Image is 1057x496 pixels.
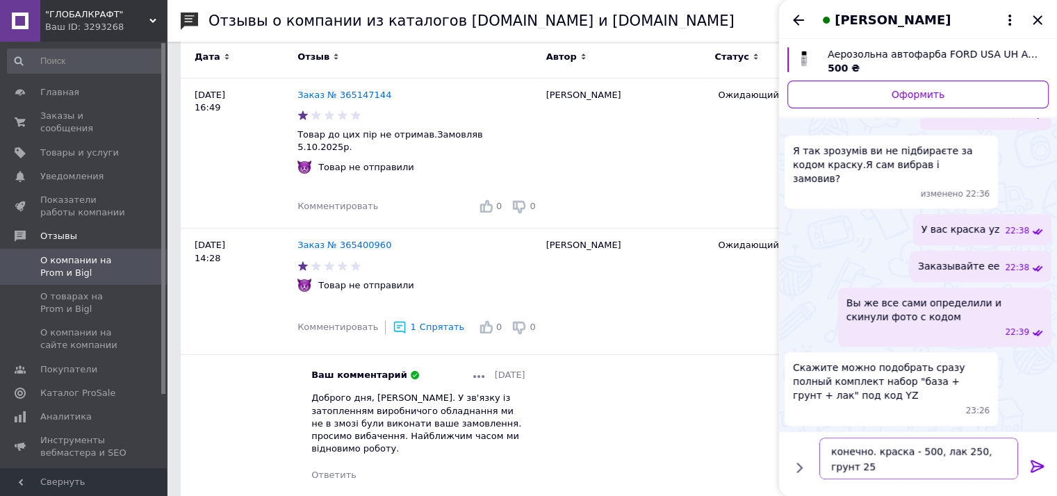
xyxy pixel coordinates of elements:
span: Каталог ProSale [40,387,115,399]
span: Ответить [311,470,357,480]
input: Поиск [7,49,164,74]
span: Ваш комментарий [311,369,407,381]
span: Комментировать [297,201,378,211]
h1: Отзывы о компании из каталогов [DOMAIN_NAME] и [DOMAIN_NAME] [208,13,735,29]
div: [DATE] 16:49 [181,78,297,229]
span: Скажите можно подобрать сразу полный комплект набор "база + грунт + лак" под код YZ [793,361,990,402]
button: Закрыть [1029,12,1046,28]
span: Автор [546,51,577,63]
span: Уведомления [40,170,104,183]
img: :imp: [297,279,311,292]
span: 1 [410,322,416,332]
span: 22:38 12.10.2025 [1005,262,1029,274]
span: 22:38 12.10.2025 [1005,225,1029,237]
button: Показать кнопки [790,458,808,477]
div: Ваш ID: 3293268 [45,21,167,33]
span: Аналитика [40,411,92,423]
div: 1Спрятать [393,320,464,334]
span: Аерозольна автофарба FORD USA UH ADI UPP (400 мл) [828,47,1038,61]
span: [DATE] [495,369,525,381]
span: Инструменты вебмастера и SEO [40,434,129,459]
span: Заказы и сообщения [40,110,129,135]
span: "ГЛОБАЛКРАФТ" [45,8,149,21]
span: Я так зрозумів ви не підбираєте за кодом краску.Я сам вибрав і замовив? [793,144,990,185]
span: изменено [921,188,966,200]
p: Товар до цих пір не отримав.Замовляв 5.10.2025р. [297,129,539,154]
img: :imp: [297,160,311,174]
span: 0 [496,201,502,211]
button: Назад [790,12,807,28]
span: Спрятать [420,322,464,332]
span: Показатели работы компании [40,194,129,219]
span: Комментировать [297,322,378,332]
span: 0 [530,322,535,332]
div: Товар не отправили [315,161,418,174]
span: [PERSON_NAME] [835,11,951,29]
span: Вы же все сами определили и скинули фото с кодом [846,296,1043,324]
span: 0 [496,322,502,332]
div: Ожидающий публикации [718,239,870,251]
span: Доброго дня, [PERSON_NAME]. У зв'язку із затопленням виробничого обладнання ми не в змозі були ви... [311,392,521,454]
span: 0 [530,201,535,211]
span: О компании на Prom и Bigl [40,254,129,279]
span: Заказывайте ее [918,259,999,274]
span: 23:26 12.10.2025 [966,405,990,417]
span: О товарах на Prom и Bigl [40,290,129,315]
textarea: конечно. краска - 500, лак 250, грунт 25 [819,438,1018,479]
div: Товар не отправили [315,279,418,292]
span: 500 ₴ [828,63,860,74]
a: Заказ № 365400960 [297,240,391,250]
a: Посмотреть товар [787,47,1049,75]
span: О компании на сайте компании [40,326,129,352]
span: Статус [714,51,749,63]
span: Товары и услуги [40,147,119,159]
span: Отзыв [297,51,329,63]
div: Ответить [311,469,357,481]
span: 22:39 12.10.2025 [1005,326,1029,338]
div: Ожидающий публикации [718,89,870,101]
a: Оформить [787,81,1049,108]
button: [PERSON_NAME] [818,11,1018,29]
span: Покупатели [40,363,97,376]
span: 22:36 12.10.2025 [966,188,990,200]
span: Дата [195,51,220,63]
div: Комментировать [297,200,378,213]
span: У вас краска yz [921,222,1000,237]
div: [PERSON_NAME] [539,78,712,229]
a: Заказ № 365147144 [297,90,391,100]
span: Отзывы [40,230,77,242]
div: Комментировать [297,321,378,333]
img: 6317456259_w640_h640_aerozolnaya-avtokraska-ford.jpg [792,47,817,72]
span: Главная [40,86,79,99]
